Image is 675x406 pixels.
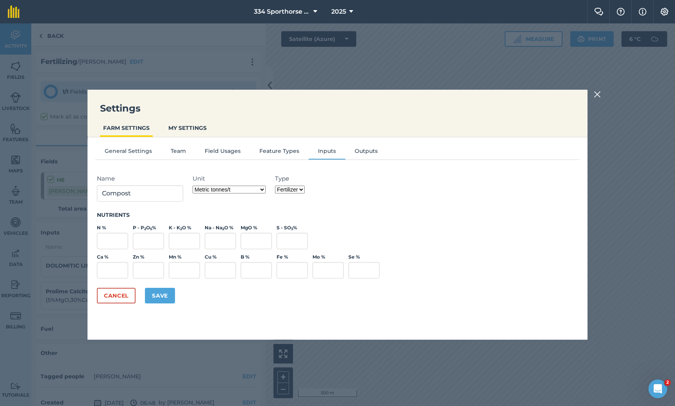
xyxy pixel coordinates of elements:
[97,288,136,303] button: Cancel
[254,7,310,16] span: 334 Sporthorse Stud
[277,225,308,231] label: S - SO %
[277,254,308,260] label: Fe %
[241,225,272,231] label: MgO %
[291,227,293,231] sub: 3
[648,379,667,398] iframe: Intercom live chat
[8,5,20,18] img: fieldmargin Logo
[250,147,309,158] button: Feature Types
[222,227,224,231] sub: 2
[275,174,305,183] label: Type
[133,225,164,231] label: P - P O %
[616,8,625,16] img: A question mark icon
[144,227,146,231] sub: 2
[594,8,604,16] img: Two speech bubbles overlapping with the left bubble in the forefront
[95,147,161,158] button: General Settings
[331,7,346,16] span: 2025
[97,211,578,219] h3: Nutrients
[169,225,200,231] label: K - K O %
[205,225,236,231] label: Na - Na O %
[241,254,272,260] label: B %
[161,147,195,158] button: Team
[169,254,200,260] label: Mn %
[97,254,128,260] label: Ca %
[97,225,128,231] label: N %
[639,7,646,16] img: svg+xml;base64,PHN2ZyB4bWxucz0iaHR0cDovL3d3dy53My5vcmcvMjAwMC9zdmciIHdpZHRoPSIxNyIgaGVpZ2h0PSIxNy...
[193,174,266,183] label: Unit
[145,288,175,303] button: Save
[180,227,182,231] sub: 2
[165,121,210,135] button: MY SETTINGS
[97,174,183,183] label: Name
[150,227,152,231] sub: 5
[348,254,380,260] label: Se %
[664,379,671,386] span: 2
[312,254,344,260] label: Mo %
[87,102,587,115] h3: Settings
[594,90,601,99] img: svg+xml;base64,PHN2ZyB4bWxucz0iaHR0cDovL3d3dy53My5vcmcvMjAwMC9zdmciIHdpZHRoPSIyMiIgaGVpZ2h0PSIzMC...
[660,8,669,16] img: A cog icon
[309,147,345,158] button: Inputs
[205,254,236,260] label: Cu %
[100,121,153,135] button: FARM SETTINGS
[195,147,250,158] button: Field Usages
[133,254,164,260] label: Zn %
[345,147,387,158] button: Outputs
